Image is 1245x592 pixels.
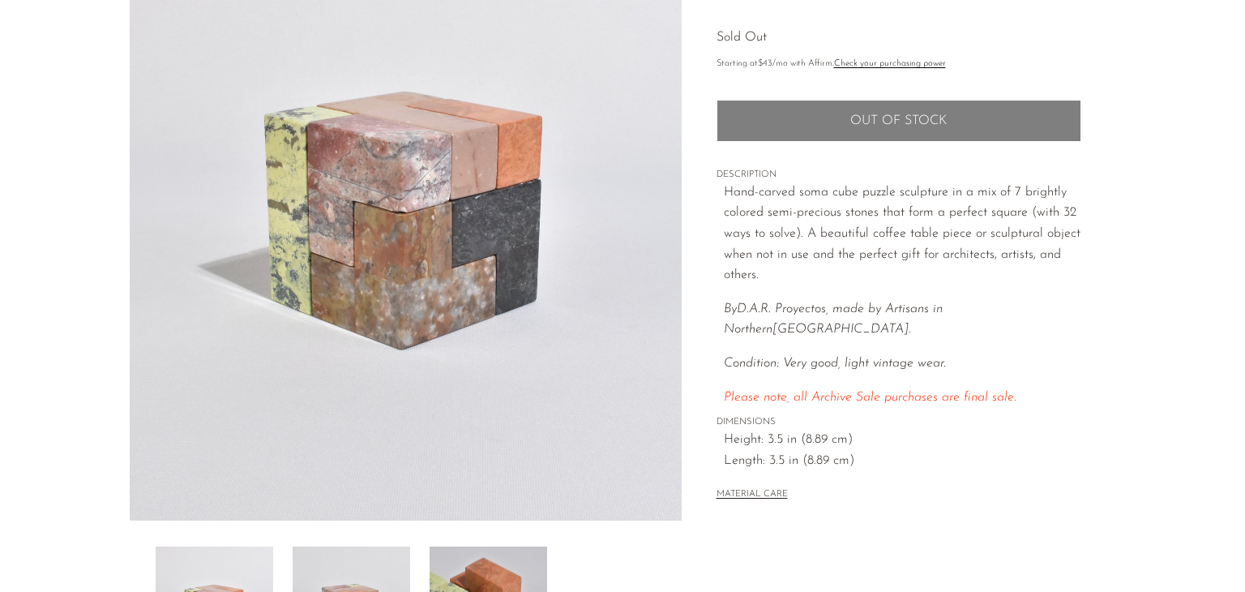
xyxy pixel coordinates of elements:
span: Out of stock [850,114,947,129]
button: Add to cart [717,100,1081,142]
p: Starting at /mo with Affirm. [717,57,1081,71]
span: DIMENSIONS [717,415,1081,430]
span: $43 [758,59,772,68]
em: By D.A.R. Proyectos, made by Artisans in Northern [GEOGRAPHIC_DATA]. [724,302,943,337]
button: MATERIAL CARE [717,489,788,501]
p: Hand-carved soma cube puzzle sculpture in a mix of 7 brightly colored semi-precious stones that f... [724,182,1081,286]
span: Height: 3.5 in (8.89 cm) [724,430,1081,451]
a: Check your purchasing power - Learn more about Affirm Financing (opens in modal) [834,59,946,68]
span: Length: 3.5 in (8.89 cm) [724,451,1081,472]
em: Please note, all Archive Sale purchases are final sale. [724,391,1016,404]
span: DESCRIPTION [717,168,1081,182]
span: Sold Out [717,31,767,44]
em: Condition: Very good, light vintage wear. [724,357,946,370]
